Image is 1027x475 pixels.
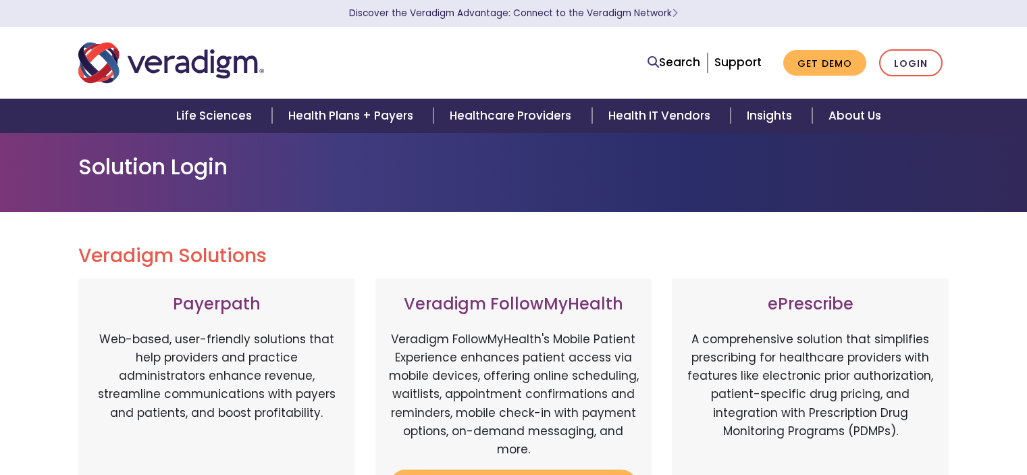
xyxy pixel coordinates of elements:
[389,295,639,314] h3: Veradigm FollowMyHealth
[714,54,762,70] a: Support
[389,330,639,459] p: Veradigm FollowMyHealth's Mobile Patient Experience enhances patient access via mobile devices, o...
[672,7,678,20] span: Learn More
[78,245,949,268] h2: Veradigm Solutions
[272,99,433,133] a: Health Plans + Payers
[879,49,943,77] a: Login
[78,154,949,180] h1: Solution Login
[349,7,678,20] a: Discover the Veradigm Advantage: Connect to the Veradigm NetworkLearn More
[92,330,342,472] p: Web-based, user-friendly solutions that help providers and practice administrators enhance revenu...
[92,295,342,314] h3: Payerpath
[78,41,264,85] img: Veradigm logo
[812,99,897,133] a: About Us
[592,99,731,133] a: Health IT Vendors
[685,330,935,472] p: A comprehensive solution that simplifies prescribing for healthcare providers with features like ...
[783,50,866,76] a: Get Demo
[731,99,812,133] a: Insights
[160,99,272,133] a: Life Sciences
[433,99,591,133] a: Healthcare Providers
[685,295,935,314] h3: ePrescribe
[648,53,700,72] a: Search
